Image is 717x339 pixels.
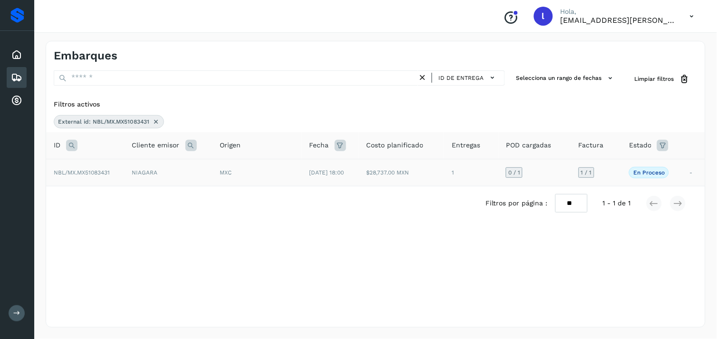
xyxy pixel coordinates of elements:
[54,169,110,176] span: NBL/MX.MX51083431
[436,71,501,85] button: ID de entrega
[54,140,60,150] span: ID
[125,159,212,186] td: NIAGARA
[58,117,149,126] span: External id: NBL/MX.MX51083431
[220,169,232,176] span: MXC
[627,70,698,88] button: Limpiar filtros
[485,198,548,208] span: Filtros por página :
[561,16,675,25] p: lauraamalia.castillo@xpertal.com
[561,8,675,16] p: Hola,
[310,169,344,176] span: [DATE] 18:00
[54,115,164,128] div: External id: NBL/MX.MX51083431
[452,140,480,150] span: Entregas
[54,49,117,63] h4: Embarques
[366,140,423,150] span: Costo planificado
[633,169,665,176] p: En proceso
[581,170,592,175] span: 1 / 1
[635,75,674,83] span: Limpiar filtros
[310,140,329,150] span: Fecha
[439,74,484,82] span: ID de entrega
[506,140,551,150] span: POD cargadas
[54,99,698,109] div: Filtros activos
[682,159,705,186] td: -
[7,90,27,111] div: Cuentas por cobrar
[7,44,27,65] div: Inicio
[629,140,651,150] span: Estado
[579,140,604,150] span: Factura
[132,140,180,150] span: Cliente emisor
[7,67,27,88] div: Embarques
[220,140,241,150] span: Origen
[513,70,620,86] button: Selecciona un rango de fechas
[508,170,520,175] span: 0 / 1
[444,159,498,186] td: 1
[603,198,631,208] span: 1 - 1 de 1
[358,159,444,186] td: $28,737.00 MXN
